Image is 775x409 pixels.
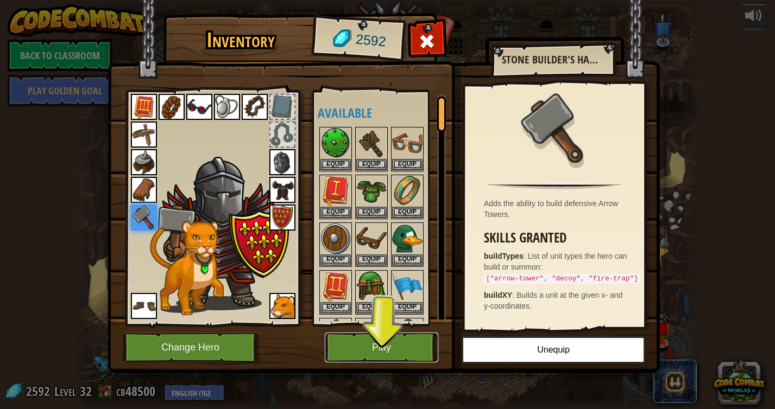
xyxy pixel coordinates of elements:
[131,94,157,120] img: portrait.png
[131,122,157,148] img: portrait.png
[356,302,387,314] button: Equip
[484,291,622,310] span: Builds a unit at the given x- and y-coordinates.
[487,183,621,189] img: hr.png
[356,254,387,266] button: Equip
[131,204,157,231] img: portrait.png
[392,223,423,254] img: portrait.png
[392,271,423,302] img: portrait.png
[171,29,310,52] h1: Inventory
[131,177,157,203] img: portrait.png
[512,291,516,299] span: :
[392,176,423,206] img: portrait.png
[484,198,630,220] div: Adds the ability to build defensive Arrow Towers.
[269,293,295,319] img: portrait.png
[158,152,291,310] img: enameled-dragonshield-male.png
[484,231,630,245] h3: Skills Granted
[356,159,387,170] button: Equip
[356,223,387,254] img: portrait.png
[392,207,423,218] button: Equip
[318,106,446,120] h4: Available
[320,319,351,349] img: portrait.png
[320,176,351,206] img: portrait.png
[502,54,604,66] h2: Stone Builder's Hammer
[484,291,512,299] strong: buildXY
[356,128,387,158] img: portrait.png
[356,319,387,349] img: portrait.png
[519,93,590,164] img: portrait.png
[131,149,157,175] img: portrait.png
[150,221,224,315] img: cougar-paper-dolls.png
[356,271,387,302] img: portrait.png
[356,176,387,206] img: portrait.png
[269,204,295,231] img: portrait.png
[484,274,640,284] code: ["arrow-tower", "decoy", "fire-trap"]
[131,293,157,319] img: portrait.png
[269,177,295,203] img: portrait.png
[484,252,640,282] span: List of unit types the hero can build or summon:
[123,333,261,362] button: Change Hero
[186,94,212,120] img: portrait.png
[392,302,423,314] button: Equip
[159,94,185,120] img: portrait.png
[320,302,351,314] button: Equip
[320,207,351,218] button: Equip
[320,223,351,254] img: portrait.png
[392,159,423,170] button: Equip
[524,252,528,260] span: :
[392,254,423,266] button: Equip
[320,128,351,158] img: portrait.png
[320,271,351,302] img: portrait.png
[484,252,524,260] strong: buildTypes
[392,319,423,349] img: portrait.png
[392,128,423,158] img: portrait.png
[242,94,268,120] img: portrait.png
[462,336,645,363] button: Unequip
[356,207,387,218] button: Equip
[325,333,438,362] button: Play
[355,30,387,52] span: 2592
[214,94,240,120] img: portrait.png
[320,159,351,170] button: Equip
[320,254,351,266] button: Equip
[269,149,295,175] img: portrait.png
